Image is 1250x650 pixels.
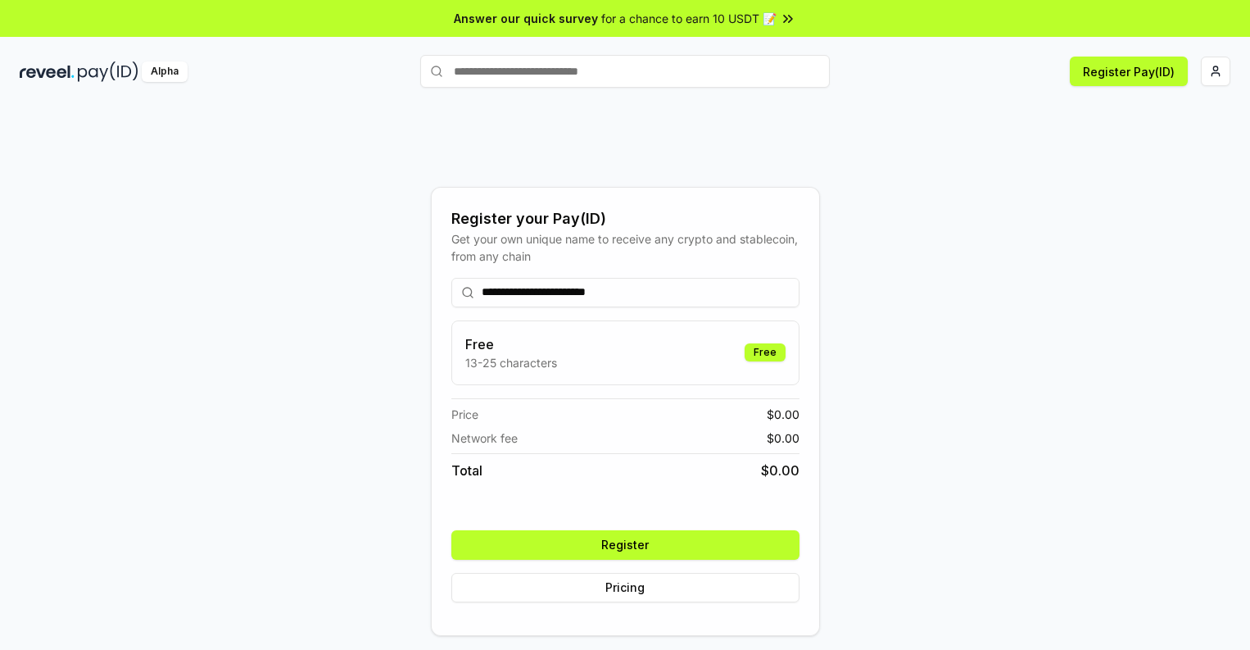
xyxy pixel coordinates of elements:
[451,406,478,423] span: Price
[465,334,557,354] h3: Free
[465,354,557,371] p: 13-25 characters
[454,10,598,27] span: Answer our quick survey
[78,61,138,82] img: pay_id
[451,430,518,447] span: Network fee
[451,461,482,480] span: Total
[767,430,799,447] span: $ 0.00
[601,10,777,27] span: for a chance to earn 10 USDT 📝
[767,406,799,423] span: $ 0.00
[451,207,799,230] div: Register your Pay(ID)
[761,461,799,480] span: $ 0.00
[20,61,75,82] img: reveel_dark
[451,230,799,265] div: Get your own unique name to receive any crypto and stablecoin, from any chain
[745,343,786,361] div: Free
[451,530,799,560] button: Register
[142,61,188,82] div: Alpha
[451,573,799,602] button: Pricing
[1070,57,1188,86] button: Register Pay(ID)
